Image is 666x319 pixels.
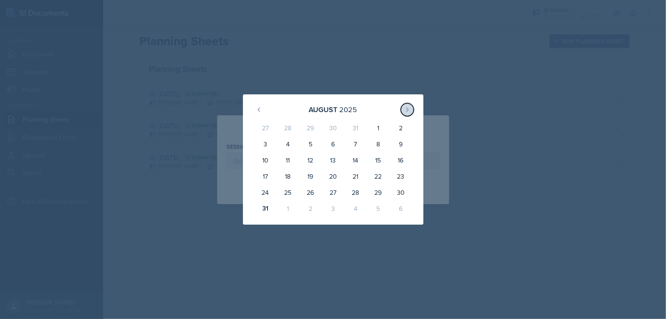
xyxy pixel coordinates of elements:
[367,200,389,217] div: 5
[322,168,344,184] div: 20
[276,200,299,217] div: 1
[367,152,389,168] div: 15
[254,200,277,217] div: 31
[276,136,299,152] div: 4
[322,120,344,136] div: 30
[344,184,367,200] div: 28
[367,168,389,184] div: 22
[344,200,367,217] div: 4
[322,200,344,217] div: 3
[299,168,322,184] div: 19
[276,168,299,184] div: 18
[389,120,412,136] div: 2
[276,120,299,136] div: 28
[389,152,412,168] div: 16
[344,168,367,184] div: 21
[299,136,322,152] div: 5
[299,120,322,136] div: 29
[322,136,344,152] div: 6
[309,104,338,115] div: August
[322,152,344,168] div: 13
[254,136,277,152] div: 3
[254,184,277,200] div: 24
[344,120,367,136] div: 31
[299,152,322,168] div: 12
[340,104,357,115] div: 2025
[367,184,389,200] div: 29
[389,168,412,184] div: 23
[367,136,389,152] div: 8
[254,168,277,184] div: 17
[276,152,299,168] div: 11
[389,200,412,217] div: 6
[276,184,299,200] div: 25
[389,184,412,200] div: 30
[299,184,322,200] div: 26
[389,136,412,152] div: 9
[344,152,367,168] div: 14
[344,136,367,152] div: 7
[322,184,344,200] div: 27
[254,152,277,168] div: 10
[254,120,277,136] div: 27
[299,200,322,217] div: 2
[367,120,389,136] div: 1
